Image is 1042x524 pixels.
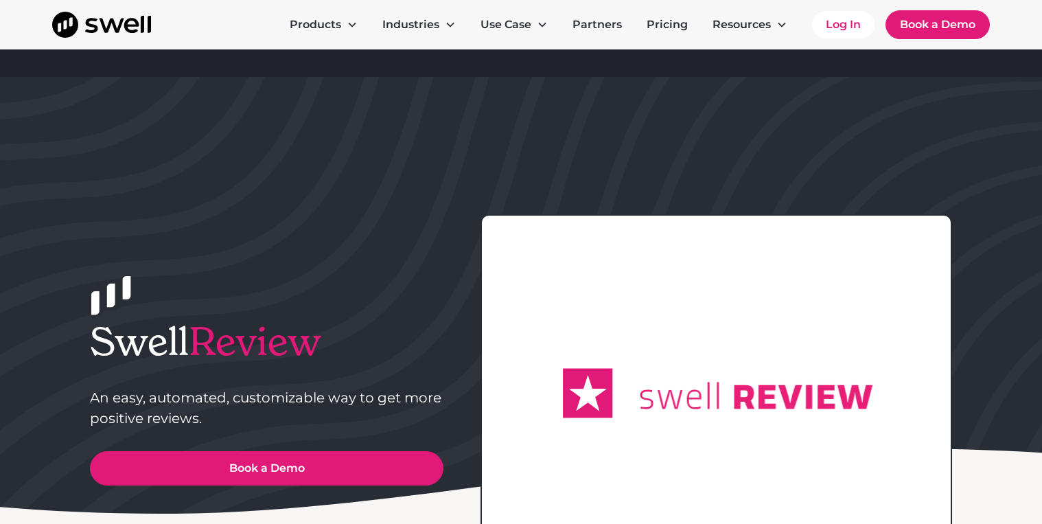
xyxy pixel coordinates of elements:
div: Products [290,16,341,33]
a: Book a Demo [90,451,443,486]
g: swell [640,383,719,409]
a: Book a Demo [885,10,990,39]
h1: Swell [90,319,443,365]
a: Log In [812,11,875,38]
div: Use Case [481,16,531,33]
span: Review [189,317,321,366]
a: Pricing [636,11,699,38]
a: Partners [561,11,633,38]
g: REVIEW [734,385,873,409]
a: home [52,12,151,38]
div: Use Case [470,11,559,38]
p: An easy, automated, customizable way to get more positive reviews. [90,387,443,429]
div: Resources [702,11,798,38]
div: Industries [382,16,439,33]
div: Resources [713,16,771,33]
div: Products [279,11,369,38]
div: Industries [371,11,467,38]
